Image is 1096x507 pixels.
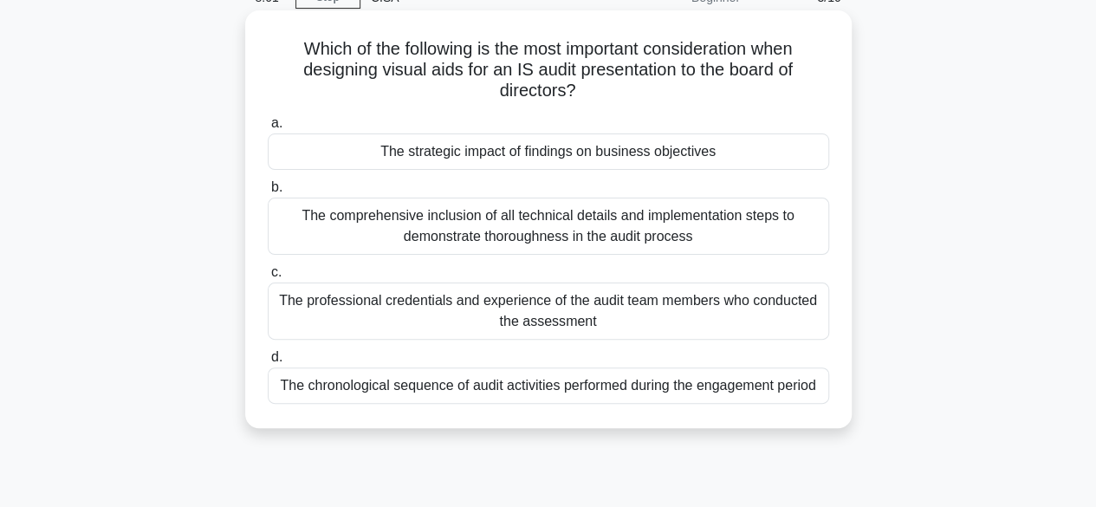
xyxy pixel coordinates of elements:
[268,198,829,255] div: The comprehensive inclusion of all technical details and implementation steps to demonstrate thor...
[271,264,282,279] span: c.
[268,367,829,404] div: The chronological sequence of audit activities performed during the engagement period
[266,38,831,102] h5: Which of the following is the most important consideration when designing visual aids for an IS a...
[268,283,829,340] div: The professional credentials and experience of the audit team members who conducted the assessment
[268,133,829,170] div: The strategic impact of findings on business objectives
[271,115,282,130] span: a.
[271,349,282,364] span: d.
[271,179,282,194] span: b.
